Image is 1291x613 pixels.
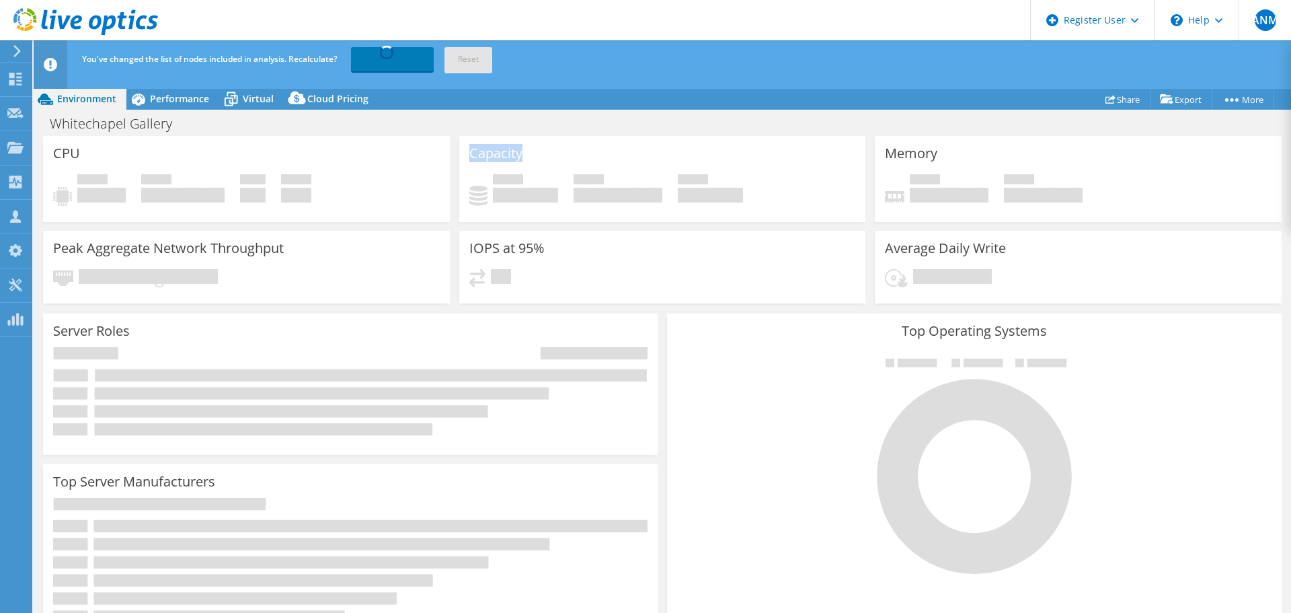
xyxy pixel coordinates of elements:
[1004,174,1034,188] span: Total Memory
[493,174,523,188] span: Used
[240,174,266,188] span: Cores
[53,324,130,338] h3: Server Roles
[1004,188,1083,203] h4: 63.85 GiB
[141,174,171,188] span: Net CPU
[1255,9,1276,31] span: ANM
[493,188,558,203] h4: 1.45 TiB
[491,269,511,284] h4: 69
[574,174,604,188] span: Free
[678,174,708,188] span: Total
[469,146,522,161] h3: Capacity
[77,188,126,203] h4: 3 GHz
[910,174,940,188] span: Peak Memory Usage
[1150,89,1212,110] a: Export
[77,174,108,188] span: Peak CPU
[53,146,80,161] h3: CPU
[1171,14,1183,26] svg: \n
[240,188,266,203] h4: 6
[469,241,545,256] h3: IOPS at 95%
[574,188,662,203] h4: 225.00 GiB
[678,188,743,203] h4: 1.67 TiB
[150,92,209,105] span: Performance
[910,188,988,203] h4: 57.47 GiB
[281,188,311,203] h4: 1
[243,92,274,105] span: Virtual
[281,174,311,188] span: CPU Sockets
[1212,89,1274,110] a: More
[141,188,225,203] h4: 21.00 GHz
[79,269,218,284] h4: 39.33 megabits/s
[913,269,992,284] h4: 53.94 GiB
[1095,89,1150,110] a: Share
[677,324,1272,338] h3: Top Operating Systems
[44,116,193,131] h1: Whitechapel Gallery
[57,92,116,105] span: Environment
[53,241,284,256] h3: Peak Aggregate Network Throughput
[53,474,215,489] h3: Top Server Manufacturers
[307,92,368,105] span: Cloud Pricing
[885,241,1006,256] h3: Average Daily Write
[82,53,337,65] span: You've changed the list of nodes included in analysis. Recalculate?
[885,146,937,161] h3: Memory
[351,47,434,71] a: Recalculating...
